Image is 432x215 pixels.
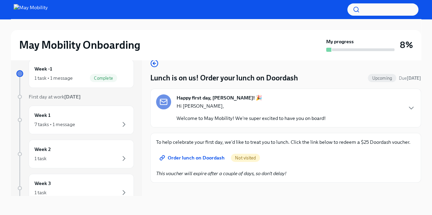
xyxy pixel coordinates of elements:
strong: [DATE] [64,94,81,100]
a: Week -11 task • 1 messageComplete [16,59,134,88]
p: Hi [PERSON_NAME], [177,103,326,109]
span: August 28th, 2025 09:00 [399,75,421,81]
a: Week 17 tasks • 1 message [16,106,134,134]
span: Due [399,76,421,81]
h6: Week 2 [34,145,51,153]
span: Not visited [231,155,260,160]
a: Week 31 task [16,174,134,202]
span: First day at work [29,94,81,100]
p: Welcome to May Mobility! We're super excited to have you on board! [177,115,326,122]
span: Order lunch on Doordash [161,154,225,161]
h3: 8% [400,39,413,51]
div: 1 task [34,189,46,196]
h6: Week -1 [34,65,52,73]
strong: [DATE] [407,76,421,81]
h2: May Mobility Onboarding [19,38,140,52]
p: To help celebrate your first day, we'd like to treat you to lunch. Click the link below to redeem... [156,139,415,145]
div: 7 tasks • 1 message [34,121,75,128]
em: This voucher will expire after a couple of days, so don't delay! [156,170,287,176]
a: Order lunch on Doordash [156,151,229,165]
a: Week 21 task [16,140,134,168]
h6: Week 3 [34,180,51,187]
h4: Lunch is on us! Order your lunch on Doordash [150,73,298,83]
a: First day at work[DATE] [16,93,134,100]
span: Upcoming [368,76,396,81]
span: Complete [90,76,117,81]
strong: My progress [326,38,354,45]
h6: Week 1 [34,111,51,119]
img: May Mobility [14,4,48,15]
strong: Happy first day, [PERSON_NAME]! 🎉 [177,94,262,101]
div: 1 task [34,155,46,162]
div: 1 task • 1 message [34,75,73,81]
